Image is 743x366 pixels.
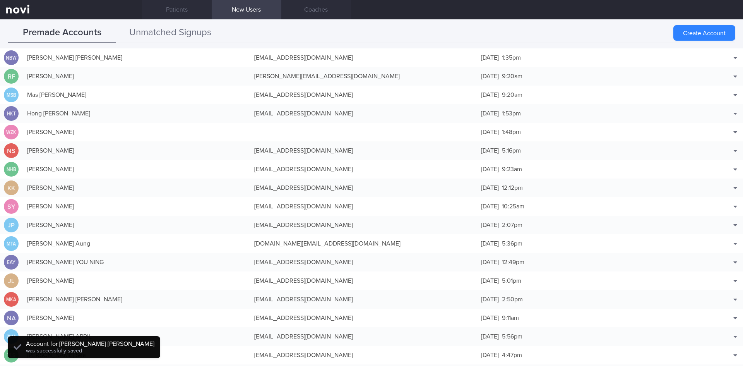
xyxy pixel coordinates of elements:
span: [DATE] [481,92,499,98]
span: 1:35pm [502,55,521,61]
span: 5:16pm [502,148,521,154]
div: [EMAIL_ADDRESS][DOMAIN_NAME] [250,310,478,326]
span: [DATE] [481,185,499,191]
span: [DATE] [481,241,499,247]
span: [DATE] [481,315,499,321]
span: was successfully saved [26,348,82,354]
div: KK [4,180,19,196]
div: [PERSON_NAME] [23,180,250,196]
span: 5:01pm [502,278,521,284]
span: [DATE] [481,259,499,265]
div: HKT [5,106,17,121]
div: [EMAIL_ADDRESS][DOMAIN_NAME] [250,50,478,65]
span: 2:07pm [502,222,522,228]
div: Mas [PERSON_NAME] [23,87,250,103]
div: [PERSON_NAME] [23,143,250,158]
div: NBW [5,50,17,65]
span: 9:20am [502,92,522,98]
div: [PERSON_NAME] [23,199,250,214]
div: SY [4,199,19,214]
span: [DATE] [481,333,499,340]
div: [PERSON_NAME] Aung [23,236,250,251]
div: MTA [5,236,17,251]
span: 9:20am [502,73,522,79]
div: [EMAIL_ADDRESS][DOMAIN_NAME] [250,347,478,363]
span: [DATE] [481,296,499,302]
div: [EMAIL_ADDRESS][DOMAIN_NAME] [250,180,478,196]
div: [PERSON_NAME] [23,162,250,177]
div: JL [4,273,19,289]
div: MSB [5,88,17,103]
div: [PERSON_NAME] APRIL [23,329,250,344]
span: [DATE] [481,73,499,79]
div: [EMAIL_ADDRESS][DOMAIN_NAME] [250,87,478,103]
span: 9:23am [502,166,522,172]
div: MKA [5,292,17,307]
div: NS [4,143,19,158]
span: 1:53pm [502,110,521,117]
div: RF [4,69,19,84]
span: 5:36pm [502,241,522,247]
span: 2:50pm [502,296,523,302]
div: WZK [5,125,17,140]
div: [EMAIL_ADDRESS][DOMAIN_NAME] [250,329,478,344]
div: NHB [5,162,17,177]
div: [PERSON_NAME] [23,69,250,84]
div: [PERSON_NAME] [23,273,250,289]
div: [EMAIL_ADDRESS][DOMAIN_NAME] [250,199,478,214]
div: YLS [5,348,17,363]
div: [EMAIL_ADDRESS][DOMAIN_NAME] [250,162,478,177]
span: [DATE] [481,110,499,117]
div: [PERSON_NAME] [23,217,250,233]
div: JP [4,218,19,233]
span: 10:25am [502,203,524,210]
span: [DATE] [481,166,499,172]
span: [DATE] [481,222,499,228]
button: Create Account [673,25,735,41]
div: [DOMAIN_NAME][EMAIL_ADDRESS][DOMAIN_NAME] [250,236,478,251]
span: [DATE] [481,55,499,61]
div: [EMAIL_ADDRESS][DOMAIN_NAME] [250,106,478,121]
div: [PERSON_NAME][EMAIL_ADDRESS][DOMAIN_NAME] [250,69,478,84]
button: Premade Accounts [8,23,116,43]
div: EAY [5,255,17,270]
span: 1:48pm [502,129,521,135]
div: [PERSON_NAME] [23,124,250,140]
span: 4:47pm [502,352,522,358]
div: [EMAIL_ADDRESS][DOMAIN_NAME] [250,292,478,307]
div: [PERSON_NAME] YOU NING [23,254,250,270]
span: [DATE] [481,352,499,358]
div: NA [4,311,19,326]
div: [EMAIL_ADDRESS][DOMAIN_NAME] [250,143,478,158]
span: 9:11am [502,315,519,321]
div: ZWA [5,329,17,344]
div: [PERSON_NAME] [PERSON_NAME] [23,292,250,307]
span: 12:12pm [502,185,523,191]
div: [EMAIL_ADDRESS][DOMAIN_NAME] [250,273,478,289]
span: [DATE] [481,129,499,135]
div: Hong [PERSON_NAME] [23,106,250,121]
button: Unmatched Signups [116,23,224,43]
span: [DATE] [481,148,499,154]
span: 12:49pm [502,259,524,265]
div: [EMAIL_ADDRESS][DOMAIN_NAME] [250,254,478,270]
div: [PERSON_NAME] [23,310,250,326]
div: [EMAIL_ADDRESS][DOMAIN_NAME] [250,217,478,233]
div: [PERSON_NAME] [PERSON_NAME] [23,50,250,65]
span: [DATE] [481,278,499,284]
div: Account for [PERSON_NAME] [PERSON_NAME] [26,340,154,348]
span: [DATE] [481,203,499,210]
span: 5:56pm [502,333,522,340]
